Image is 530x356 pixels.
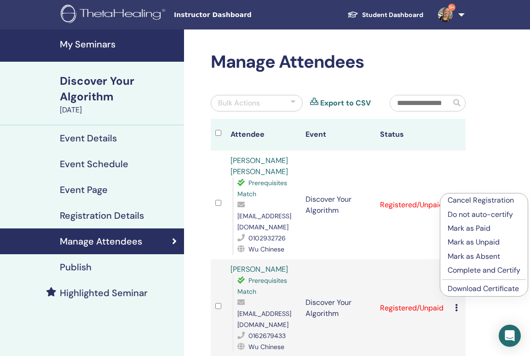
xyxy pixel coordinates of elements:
a: [PERSON_NAME] [230,264,288,274]
th: Attendee [226,119,301,151]
h4: Publish [60,262,92,273]
h4: Event Page [60,184,108,195]
a: Download Certificate [448,284,519,293]
a: Student Dashboard [340,6,431,23]
td: Discover Your Algorithm [301,151,376,259]
p: Mark as Unpaid [448,237,520,248]
p: Cancel Registration [448,195,520,206]
a: [PERSON_NAME] [PERSON_NAME] [230,156,288,176]
span: Prerequisites Match [237,179,287,198]
span: Wu Chinese [248,245,284,253]
span: Instructor Dashboard [174,10,312,20]
div: Discover Your Algorithm [60,73,179,105]
span: 0102932726 [248,234,286,242]
span: 9+ [448,4,455,11]
div: Bulk Actions [218,98,260,109]
h4: Highlighted Seminar [60,287,148,298]
h2: Manage Attendees [211,52,466,73]
th: Event [301,119,376,151]
p: Complete and Certify [448,265,520,276]
a: Export to CSV [320,98,371,109]
span: Prerequisites Match [237,276,287,296]
span: 0162679433 [248,332,286,340]
p: Mark as Paid [448,223,520,234]
p: Mark as Absent [448,251,520,262]
div: [DATE] [60,105,179,116]
img: graduation-cap-white.svg [347,11,358,18]
a: Discover Your Algorithm[DATE] [54,73,184,116]
h4: My Seminars [60,39,179,50]
th: Status [375,119,450,151]
h4: Event Details [60,133,117,144]
h4: Event Schedule [60,158,128,169]
h4: Registration Details [60,210,144,221]
p: Do not auto-certify [448,209,520,220]
div: Open Intercom Messenger [499,325,521,347]
img: default.jpg [438,7,453,22]
span: Wu Chinese [248,343,284,351]
span: [EMAIL_ADDRESS][DOMAIN_NAME] [237,212,291,231]
h4: Manage Attendees [60,236,142,247]
span: [EMAIL_ADDRESS][DOMAIN_NAME] [237,309,291,329]
img: logo.png [61,5,168,25]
